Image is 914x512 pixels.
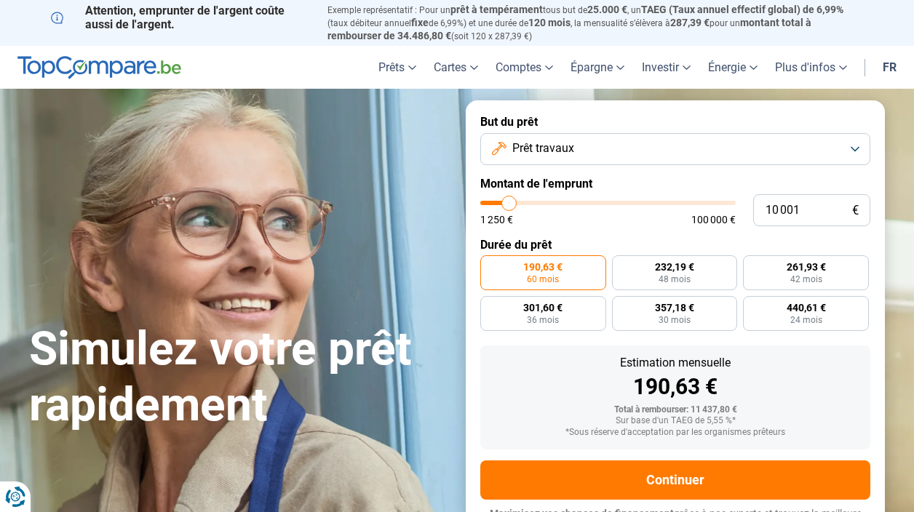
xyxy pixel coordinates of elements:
span: 24 mois [790,316,822,324]
span: Prêt travaux [512,140,574,156]
div: *Sous réserve d'acceptation par les organismes prêteurs [492,428,859,438]
button: Prêt travaux [480,133,870,165]
span: 42 mois [790,275,822,284]
a: Plus d'infos [766,46,856,89]
p: Exemple représentatif : Pour un tous but de , un (taux débiteur annuel de 6,99%) et une durée de ... [327,4,863,42]
label: Durée du prêt [480,238,870,252]
div: 190,63 € [492,376,859,398]
a: Investir [633,46,699,89]
span: 36 mois [527,316,559,324]
span: 30 mois [659,316,691,324]
img: TopCompare [17,56,181,79]
span: montant total à rembourser de 34.486,80 € [327,17,811,41]
div: Sur base d'un TAEG de 5,55 %* [492,416,859,426]
span: 357,18 € [655,303,694,313]
span: TAEG (Taux annuel effectif global) de 6,99% [641,4,843,15]
span: 232,19 € [655,262,694,272]
span: 190,63 € [523,262,563,272]
span: 1 250 € [480,215,513,225]
a: Cartes [425,46,487,89]
span: € [852,204,859,217]
span: 60 mois [527,275,559,284]
span: 48 mois [659,275,691,284]
a: Énergie [699,46,766,89]
a: Épargne [562,46,633,89]
span: 287,39 € [670,17,710,28]
span: 440,61 € [787,303,826,313]
span: 100 000 € [691,215,736,225]
h1: Simulez votre prêt rapidement [29,321,448,433]
span: 301,60 € [523,303,563,313]
label: But du prêt [480,115,870,129]
a: Comptes [487,46,562,89]
span: fixe [411,17,429,28]
label: Montant de l'emprunt [480,177,870,191]
a: Prêts [370,46,425,89]
p: Attention, emprunter de l'argent coûte aussi de l'argent. [51,4,310,31]
a: fr [874,46,905,89]
span: prêt à tempérament [450,4,543,15]
span: 261,93 € [787,262,826,272]
span: 120 mois [528,17,571,28]
button: Continuer [480,460,870,500]
div: Total à rembourser: 11 437,80 € [492,405,859,415]
span: 25.000 € [587,4,627,15]
div: Estimation mensuelle [492,357,859,369]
